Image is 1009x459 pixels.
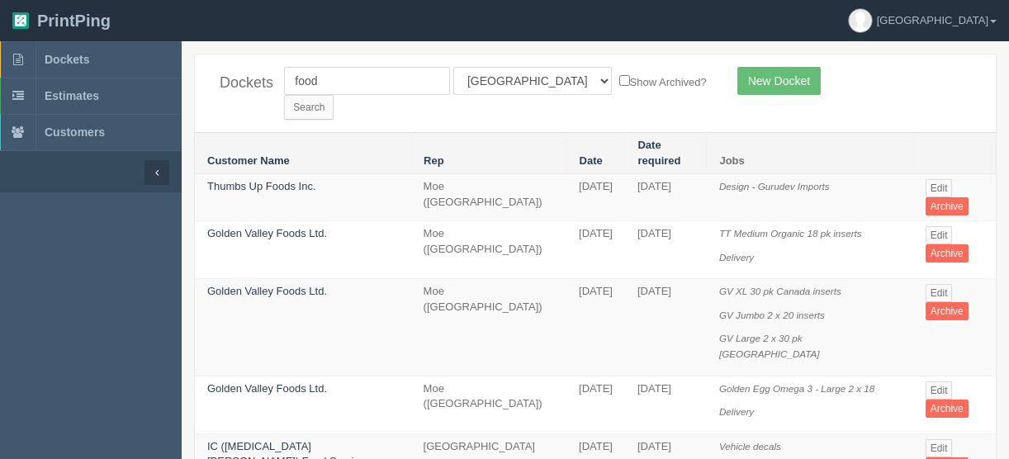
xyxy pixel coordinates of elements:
label: Show Archived? [619,72,707,91]
a: Golden Valley Foods Ltd. [207,227,327,239]
img: avatar_default-7531ab5dedf162e01f1e0bb0964e6a185e93c5c22dfe317fb01d7f8cd2b1632c.jpg [849,9,872,32]
a: Date required [637,139,680,167]
td: [DATE] [625,376,707,433]
i: Vehicle decals [719,441,781,452]
a: Archive [926,244,969,263]
a: Rep [424,154,444,167]
i: Design - Gurudev Imports [719,181,830,192]
i: GV XL 30 pk Canada inserts [719,286,841,296]
td: [DATE] [566,279,625,376]
span: Estimates [45,89,99,102]
input: Show Archived? [619,75,630,86]
a: New Docket [737,67,821,95]
h4: Dockets [220,75,259,92]
a: Edit [926,226,953,244]
i: GV Large 2 x 30 pk [GEOGRAPHIC_DATA] [719,333,820,359]
td: Moe ([GEOGRAPHIC_DATA]) [411,174,566,221]
i: Delivery [719,252,754,263]
a: Edit [926,439,953,457]
a: Edit [926,284,953,302]
td: [DATE] [625,221,707,279]
i: TT Medium Organic 18 pk inserts [719,228,862,239]
td: [DATE] [566,376,625,433]
td: [DATE] [566,174,625,221]
input: Customer Name [284,67,450,95]
td: [DATE] [566,221,625,279]
td: [DATE] [625,279,707,376]
a: Golden Valley Foods Ltd. [207,382,327,395]
a: Archive [926,400,969,418]
td: Moe ([GEOGRAPHIC_DATA]) [411,221,566,279]
a: Golden Valley Foods Ltd. [207,285,327,297]
span: Customers [45,125,105,139]
input: Search [284,95,334,120]
td: Moe ([GEOGRAPHIC_DATA]) [411,376,566,433]
i: GV Jumbo 2 x 20 inserts [719,310,825,320]
td: Moe ([GEOGRAPHIC_DATA]) [411,279,566,376]
img: logo-3e63b451c926e2ac314895c53de4908e5d424f24456219fb08d385ab2e579770.png [12,12,29,29]
span: Dockets [45,53,89,66]
a: Archive [926,197,969,215]
th: Jobs [707,133,913,174]
a: Edit [926,179,953,197]
td: [DATE] [625,174,707,221]
a: Archive [926,302,969,320]
a: Thumbs Up Foods Inc. [207,180,316,192]
a: Customer Name [207,154,290,167]
i: Delivery [719,406,754,417]
a: Date [580,154,603,167]
i: Golden Egg Omega 3 - Large 2 x 18 [719,383,874,394]
a: Edit [926,381,953,400]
